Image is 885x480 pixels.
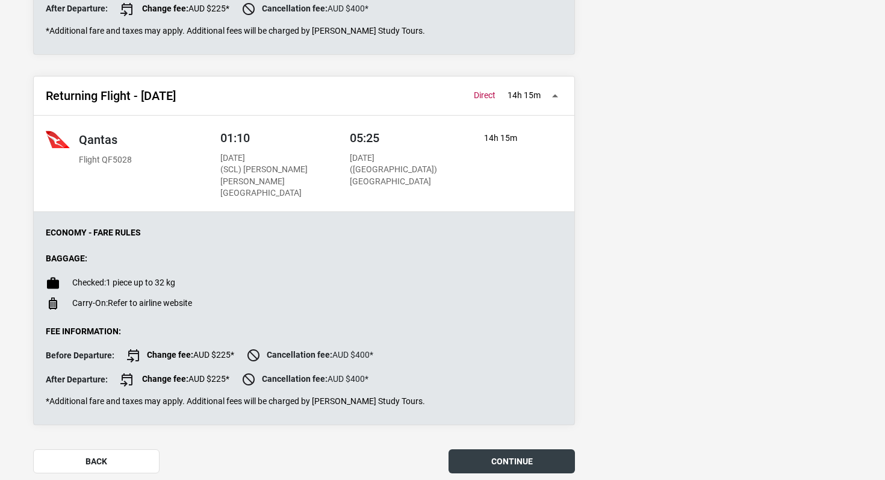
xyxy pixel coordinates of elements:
[79,154,132,166] p: Flight QF5028
[220,152,332,164] p: [DATE]
[46,351,114,360] strong: Before Departure:
[72,278,175,288] p: 1 piece up to 32 kg
[147,350,193,360] strong: Change fee:
[46,326,121,336] strong: Fee Information:
[262,3,328,13] strong: Cancellation fee:
[33,449,160,473] button: back
[350,164,461,187] p: ([GEOGRAPHIC_DATA]) [GEOGRAPHIC_DATA]
[246,348,373,363] span: AUD $400*
[449,449,575,473] button: continue
[46,128,70,152] img: Qantas
[142,374,188,384] strong: Change fee:
[220,164,332,199] p: (SCL) [PERSON_NAME] [PERSON_NAME][GEOGRAPHIC_DATA]
[220,131,250,145] span: 01:10
[72,298,108,308] span: Carry-On:
[267,350,332,360] strong: Cancellation fee:
[46,26,562,36] p: *Additional fare and taxes may apply. Additional fees will be charged by [PERSON_NAME] Study Tours.
[142,3,188,13] strong: Change fee:
[46,228,562,238] p: Economy - Fare Rules
[46,89,176,103] h2: Returning Flight - [DATE]
[79,132,132,147] h2: Qantas
[474,90,495,101] span: Direct
[262,374,328,384] strong: Cancellation fee:
[126,348,234,363] span: AUD $225*
[241,372,368,387] span: AUD $400*
[34,76,574,116] button: Returning Flight - [DATE] 14h 15m Direct
[508,90,541,101] p: 14h 15m
[46,4,108,13] strong: After Departure:
[46,396,562,407] p: *Additional fare and taxes may apply. Additional fees will be charged by [PERSON_NAME] Study Tours.
[72,278,106,287] span: Checked:
[350,131,379,145] span: 05:25
[46,254,87,263] strong: Baggage:
[484,132,542,145] p: 14h 15m
[46,375,108,384] strong: After Departure:
[120,372,229,387] span: AUD $225*
[120,2,229,16] span: AUD $225*
[241,2,368,16] span: AUD $400*
[72,298,192,308] p: Refer to airline website
[350,152,461,164] p: [DATE]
